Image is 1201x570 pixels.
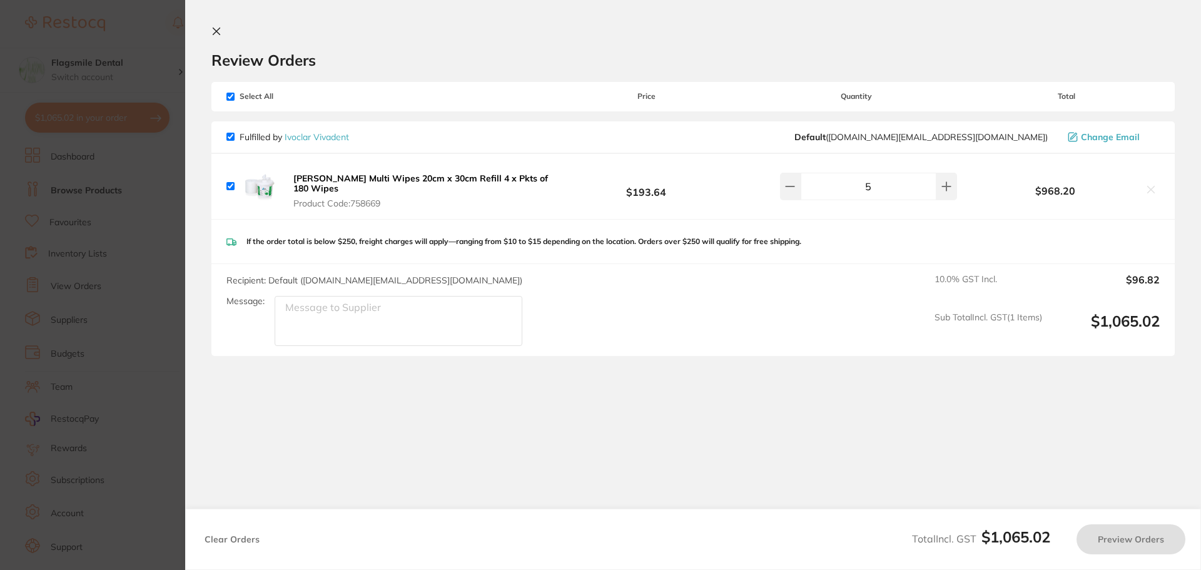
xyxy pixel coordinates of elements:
[1081,132,1140,142] span: Change Email
[201,524,263,554] button: Clear Orders
[211,51,1175,69] h2: Review Orders
[1064,131,1160,143] button: Change Email
[912,532,1050,545] span: Total Incl. GST
[981,527,1050,546] b: $1,065.02
[973,92,1160,101] span: Total
[240,132,349,142] p: Fulfilled by
[226,275,522,286] span: Recipient: Default ( [DOMAIN_NAME][EMAIL_ADDRESS][DOMAIN_NAME] )
[1077,524,1185,554] button: Preview Orders
[935,312,1042,347] span: Sub Total Incl. GST ( 1 Items)
[1052,274,1160,302] output: $96.82
[226,296,265,307] label: Message:
[226,92,352,101] span: Select All
[240,166,280,206] img: bnFmNDYzMQ
[553,92,739,101] span: Price
[794,132,1048,142] span: orders.au@ivoclarvivadent.com
[1052,312,1160,347] output: $1,065.02
[246,237,801,246] p: If the order total is below $250, freight charges will apply—ranging from $10 to $15 depending on...
[553,175,739,198] b: $193.64
[935,274,1042,302] span: 10.0 % GST Incl.
[794,131,826,143] b: Default
[293,173,548,194] b: [PERSON_NAME] Multi Wipes 20cm x 30cm Refill 4 x Pkts of 180 Wipes
[290,173,553,209] button: [PERSON_NAME] Multi Wipes 20cm x 30cm Refill 4 x Pkts of 180 Wipes Product Code:758669
[285,131,349,143] a: Ivoclar Vivadent
[293,198,549,208] span: Product Code: 758669
[973,185,1137,196] b: $968.20
[740,92,973,101] span: Quantity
